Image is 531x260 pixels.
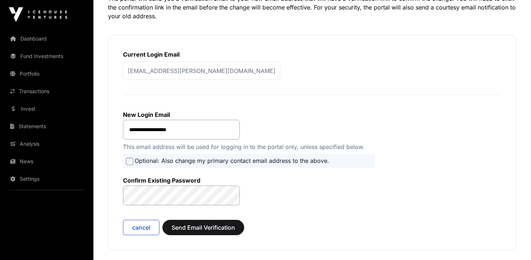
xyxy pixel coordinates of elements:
[123,111,240,118] label: New Login Email
[6,101,88,117] a: Invest
[6,66,88,82] a: Portfolio
[123,51,180,58] label: Current Login Email
[9,7,67,22] img: Icehouse Ventures Logo
[6,31,88,47] a: Dashboard
[123,220,159,235] button: cancel
[6,136,88,152] a: Analysis
[172,223,235,232] span: Send Email Verification
[132,223,150,232] span: cancel
[123,62,280,80] p: [EMAIL_ADDRESS][PERSON_NAME][DOMAIN_NAME]
[123,142,501,151] p: This email address will be used for logging in to the portal only, unless specified below.
[126,158,133,165] input: Optional: Also change my primary contact email address to the above.
[126,157,329,165] label: Optional: Also change my primary contact email address to the above.
[6,153,88,169] a: News
[6,48,88,64] a: Fund Investments
[123,177,240,184] label: Confirm Existing Password
[6,118,88,134] a: Statements
[162,220,244,235] button: Send Email Verification
[6,83,88,99] a: Transactions
[6,171,88,187] a: Settings
[495,225,531,260] iframe: Chat Widget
